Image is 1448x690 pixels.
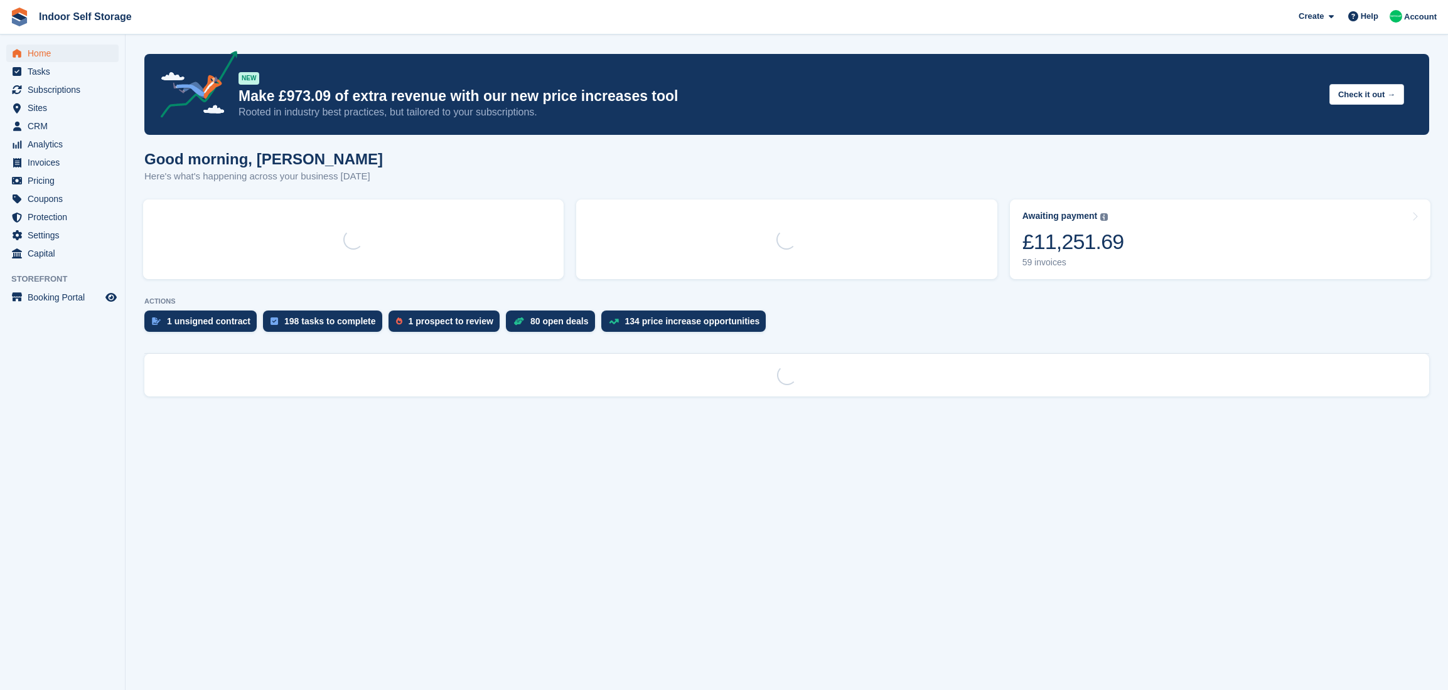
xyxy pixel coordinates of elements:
[513,317,524,326] img: deal-1b604bf984904fb50ccaf53a9ad4b4a5d6e5aea283cecdc64d6e3604feb123c2.svg
[6,208,119,226] a: menu
[6,289,119,306] a: menu
[144,169,383,184] p: Here's what's happening across your business [DATE]
[28,226,103,244] span: Settings
[601,310,773,338] a: 134 price increase opportunities
[28,245,103,262] span: Capital
[28,45,103,62] span: Home
[389,310,506,338] a: 1 prospect to review
[167,316,250,326] div: 1 unsigned contract
[409,316,493,326] div: 1 prospect to review
[150,51,238,122] img: price-adjustments-announcement-icon-8257ccfd72463d97f412b2fc003d46551f7dbcb40ab6d574587a9cd5c0d94...
[1329,84,1404,105] button: Check it out →
[1022,211,1098,221] div: Awaiting payment
[1100,213,1108,221] img: icon-info-grey-7440780725fd019a000dd9b08b2336e03edf1995a4989e88bcd33f0948082b44.svg
[104,290,119,305] a: Preview store
[28,190,103,208] span: Coupons
[263,310,389,338] a: 198 tasks to complete
[6,154,119,171] a: menu
[6,63,119,80] a: menu
[144,310,263,338] a: 1 unsigned contract
[28,172,103,189] span: Pricing
[34,6,137,27] a: Indoor Self Storage
[6,81,119,98] a: menu
[6,45,119,62] a: menu
[6,226,119,244] a: menu
[144,297,1429,305] p: ACTIONS
[6,99,119,117] a: menu
[239,72,259,85] div: NEW
[152,317,161,325] img: contract_signature_icon-13c848040528278c33f63329250d36e43548de30e8caae1d1a13099fd9432cc5.svg
[10,8,29,26] img: stora-icon-8386f47178a22dfd0bd8f6a31ec36ba5ce8667c1dd55bd0f319d3a0aa187defe.svg
[625,316,760,326] div: 134 price increase opportunities
[28,208,103,226] span: Protection
[506,310,601,338] a: 80 open deals
[1361,10,1378,23] span: Help
[6,245,119,262] a: menu
[609,319,619,324] img: price_increase_opportunities-93ffe204e8149a01c8c9dc8f82e8f89637d9d84a8eef4429ea346261dce0b2c0.svg
[6,117,119,135] a: menu
[28,154,103,171] span: Invoices
[1022,229,1124,255] div: £11,251.69
[6,135,119,153] a: menu
[239,105,1319,119] p: Rooted in industry best practices, but tailored to your subscriptions.
[1010,199,1430,279] a: Awaiting payment £11,251.69 59 invoices
[28,99,103,117] span: Sites
[28,81,103,98] span: Subscriptions
[6,172,119,189] a: menu
[284,316,376,326] div: 198 tasks to complete
[144,151,383,167] h1: Good morning, [PERSON_NAME]
[1404,11,1437,23] span: Account
[28,135,103,153] span: Analytics
[396,317,402,325] img: prospect-51fa495bee0391a8d652442698ab0144808aea92771e9ea1ae160a38d050c398.svg
[271,317,278,325] img: task-75834270c22a3079a89374b754ae025e5fb1db73e45f91037f5363f120a921f8.svg
[239,87,1319,105] p: Make £973.09 of extra revenue with our new price increases tool
[1299,10,1324,23] span: Create
[11,273,125,285] span: Storefront
[1022,257,1124,268] div: 59 invoices
[530,316,589,326] div: 80 open deals
[1390,10,1402,23] img: Helen Nicholls
[28,117,103,135] span: CRM
[28,63,103,80] span: Tasks
[28,289,103,306] span: Booking Portal
[6,190,119,208] a: menu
